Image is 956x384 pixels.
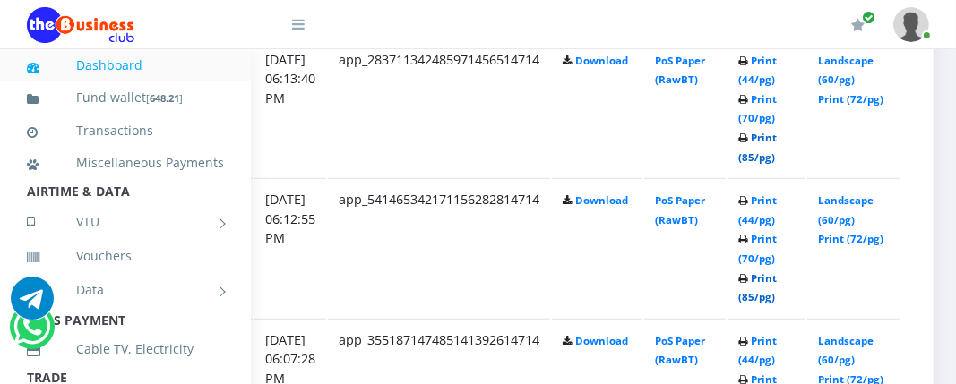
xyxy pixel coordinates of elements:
span: Renew/Upgrade Subscription [862,11,875,24]
td: app_283711342485971456514714 [328,38,550,177]
a: Fund wallet[648.21] [27,77,224,119]
a: Print (70/pg) [738,232,777,265]
a: Print (72/pg) [818,92,883,106]
a: Print (70/pg) [738,92,777,125]
img: Logo [27,7,134,43]
a: Print (44/pg) [738,193,777,226]
td: [DATE] 06:13:40 PM [254,38,326,177]
a: PoS Paper (RawBT) [655,193,705,226]
a: Chat for support [13,319,50,348]
a: PoS Paper (RawBT) [655,334,705,367]
a: Data [27,268,224,312]
a: Landscape (60/pg) [818,54,874,87]
small: [ ] [146,91,183,105]
b: 648.21 [150,91,179,105]
a: Dashboard [27,45,224,86]
a: Print (44/pg) [738,54,777,87]
a: Download [575,334,628,347]
img: User [893,7,929,42]
a: Print (44/pg) [738,334,777,367]
a: Vouchers [27,235,224,277]
a: Landscape (60/pg) [818,193,874,226]
i: Renew/Upgrade Subscription [851,18,865,32]
td: [DATE] 06:12:55 PM [254,178,326,317]
a: Chat for support [11,290,54,320]
a: Miscellaneous Payments [27,142,224,183]
a: Landscape (60/pg) [818,334,874,367]
a: Print (85/pg) [738,271,777,304]
a: Transactions [27,110,224,151]
a: PoS Paper (RawBT) [655,54,705,87]
td: app_541465342171156282814714 [328,178,550,317]
a: VTU [27,200,224,244]
a: Download [575,54,628,67]
a: Print (85/pg) [738,131,777,164]
a: Download [575,193,628,207]
a: Print (72/pg) [818,232,883,245]
a: Cable TV, Electricity [27,329,224,370]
